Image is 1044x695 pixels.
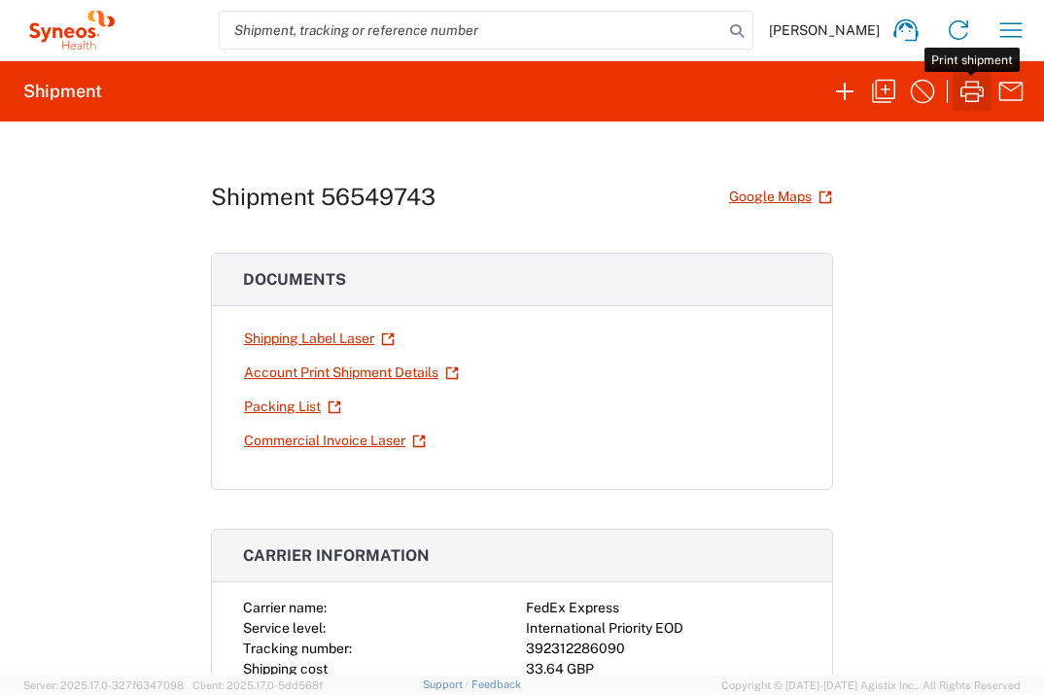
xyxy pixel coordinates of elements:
div: 33.64 GBP [526,659,801,679]
div: FedEx Express [526,598,801,618]
span: Documents [243,270,346,289]
a: Google Maps [728,180,833,214]
div: 392312286090 [526,639,801,659]
h1: Shipment 56549743 [211,183,435,211]
span: Copyright © [DATE]-[DATE] Agistix Inc., All Rights Reserved [721,677,1021,694]
span: Client: 2025.17.0-5dd568f [192,679,323,691]
span: [PERSON_NAME] [769,21,880,39]
span: Carrier name: [243,600,327,615]
a: Shipping Label Laser [243,322,396,356]
span: Service level: [243,620,326,636]
span: Carrier information [243,546,430,565]
input: Shipment, tracking or reference number [220,12,723,49]
a: Support [423,678,471,690]
a: Commercial Invoice Laser [243,424,427,458]
h2: Shipment [23,80,102,103]
div: International Priority EOD [526,618,801,639]
span: Tracking number: [243,641,352,656]
a: Packing List [243,390,342,424]
span: Server: 2025.17.0-327f6347098 [23,679,184,691]
span: Shipping cost [243,661,328,677]
a: Feedback [471,678,521,690]
a: Account Print Shipment Details [243,356,460,390]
